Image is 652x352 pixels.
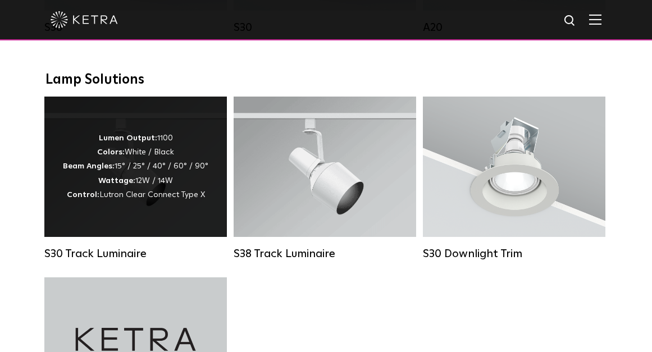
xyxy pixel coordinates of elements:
[99,191,205,199] span: Lutron Clear Connect Type X
[234,97,416,260] a: S38 Track Luminaire Lumen Output:1100Colors:White / BlackBeam Angles:10° / 25° / 40° / 60°Wattage...
[97,148,125,156] strong: Colors:
[63,131,208,202] div: 1100 White / Black 15° / 25° / 40° / 60° / 90° 12W / 14W
[423,97,605,260] a: S30 Downlight Trim S30 Downlight Trim
[51,11,118,28] img: ketra-logo-2019-white
[563,14,577,28] img: search icon
[63,162,115,170] strong: Beam Angles:
[423,247,605,260] div: S30 Downlight Trim
[44,247,227,260] div: S30 Track Luminaire
[98,177,135,185] strong: Wattage:
[99,134,157,142] strong: Lumen Output:
[67,191,99,199] strong: Control:
[45,72,607,88] div: Lamp Solutions
[234,247,416,260] div: S38 Track Luminaire
[44,97,227,260] a: S30 Track Luminaire Lumen Output:1100Colors:White / BlackBeam Angles:15° / 25° / 40° / 60° / 90°W...
[589,14,601,25] img: Hamburger%20Nav.svg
